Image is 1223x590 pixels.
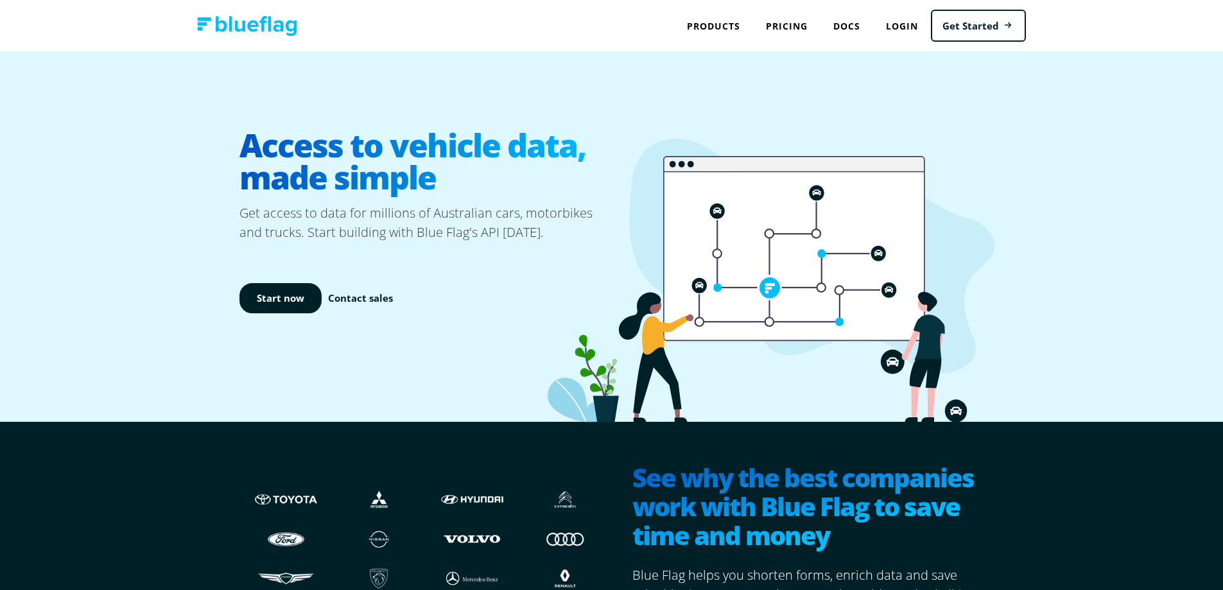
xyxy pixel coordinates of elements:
div: Products [674,13,753,39]
img: Audi logo [532,526,599,551]
a: Login to Blue Flag application [873,13,931,39]
img: Ford logo [252,526,320,551]
h2: See why the best companies work with Blue Flag to save time and money [632,463,984,553]
a: Contact sales [328,291,393,306]
img: Hyundai logo [438,487,506,512]
img: Blue Flag logo [197,16,297,36]
a: Get Started [931,10,1026,42]
img: Toyota logo [252,487,320,512]
a: Pricing [753,13,820,39]
a: Docs [820,13,873,39]
p: Get access to data for millions of Australian cars, motorbikes and trucks. Start building with Bl... [239,204,612,242]
h1: Access to vehicle data, made simple [239,119,612,204]
a: Start now [239,283,322,313]
img: Nissan logo [345,526,413,551]
img: Citroen logo [532,487,599,512]
img: Mistubishi logo [345,487,413,512]
img: Volvo logo [438,526,506,551]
